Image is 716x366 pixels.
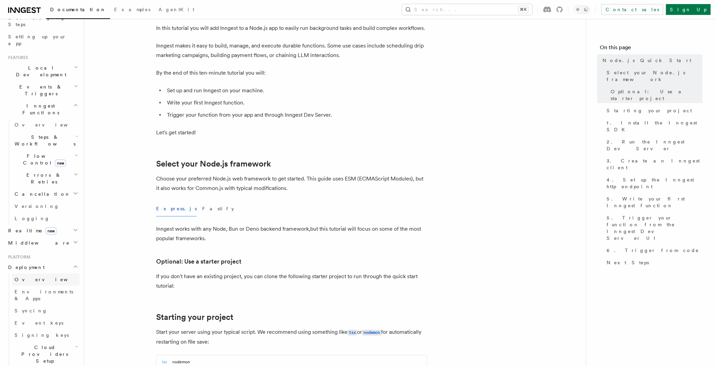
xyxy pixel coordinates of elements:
span: Middleware [5,239,70,246]
a: Optional: Use a starter project [156,257,241,266]
a: Syncing [12,305,80,317]
span: Overview [15,277,84,282]
a: Overview [12,273,80,286]
span: Next Steps [607,259,649,266]
a: tsx [348,329,357,335]
a: Sign Up [666,4,711,15]
a: Setting up your app [5,31,80,50]
span: new [55,159,66,167]
a: 1. Install the Inngest SDK [604,117,702,136]
span: Deployment [5,264,45,271]
span: Node.js Quick Start [603,57,691,64]
span: Signing keys [15,332,69,338]
a: Leveraging Steps [5,12,80,31]
div: Inngest Functions [5,119,80,225]
span: new [45,227,57,235]
p: Let's get started! [156,128,427,137]
p: Inngest works with any Node, Bun or Deno backend framework,but this tutorial will focus on some o... [156,224,427,243]
h4: On this page [600,43,702,54]
span: Syncing [15,308,47,313]
span: Flow Control [12,153,75,166]
span: 1. Install the Inngest SDK [607,119,702,133]
li: Write your first Inngest function. [165,98,427,108]
a: Node.js Quick Start [600,54,702,66]
a: Event keys [12,317,80,329]
a: Environments & Apps [12,286,80,305]
span: Realtime [5,227,57,234]
a: 2. Run the Inngest Dev Server [604,136,702,155]
span: Steps & Workflows [12,134,76,147]
a: Select your Node.js framework [156,159,271,169]
span: Cancellation [12,191,70,197]
span: Local Development [5,64,74,78]
button: Errors & Retries [12,169,80,188]
a: nodemon [362,329,381,335]
button: Steps & Workflows [12,131,80,150]
span: Optional: Use a starter project [611,88,702,102]
li: Trigger your function from your app and through Inngest Dev Server. [165,110,427,120]
span: 4. Set up the Inngest http endpoint [607,176,702,190]
span: Starting your project [607,107,692,114]
button: Events & Triggers [5,81,80,100]
span: Errors & Retries [12,172,73,185]
button: Toggle dark mode [574,5,590,14]
button: Local Development [5,62,80,81]
span: Select your Node.js framework [607,69,702,83]
button: Search...⌘K [402,4,532,15]
a: 6. Trigger from code [604,244,702,256]
span: 5. Write your first Inngest function [607,195,702,209]
li: Set up and run Inngest on your machine. [165,86,427,95]
a: Overview [12,119,80,131]
span: Inngest Functions [5,102,73,116]
a: Contact sales [601,4,663,15]
span: Examples [114,7,150,12]
button: Flow Controlnew [12,150,80,169]
span: 5. Trigger your function from the Inngest Dev Server UI [607,214,702,242]
span: Environments & Apps [15,289,73,301]
button: Inngest Functions [5,100,80,119]
span: Logging [15,216,50,221]
a: 3. Create an Inngest client [604,155,702,174]
a: AgentKit [154,2,198,18]
p: Inngest makes it easy to build, manage, and execute durable functions. Some use cases include sch... [156,41,427,60]
span: Overview [15,122,84,128]
a: 5. Trigger your function from the Inngest Dev Server UI [604,212,702,244]
p: Start your server using your typical script. We recommend using something like or for automatical... [156,327,427,347]
button: Middleware [5,237,80,249]
span: Platform [5,254,30,260]
span: Features [5,55,28,60]
code: tsx [348,330,357,335]
a: Documentation [46,2,110,19]
span: 3. Create an Inngest client [607,157,702,171]
span: Cloud Providers Setup [12,344,75,364]
span: Setting up your app [8,34,66,46]
a: 5. Write your first Inngest function [604,193,702,212]
a: Logging [12,212,80,225]
a: 4. Set up the Inngest http endpoint [604,174,702,193]
span: Documentation [50,7,106,12]
a: Starting your project [604,104,702,117]
span: 2. Run the Inngest Dev Server [607,138,702,152]
span: Events & Triggers [5,83,74,97]
code: nodemon [362,330,381,335]
a: Signing keys [12,329,80,341]
a: Select your Node.js framework [604,66,702,85]
span: AgentKit [159,7,194,12]
span: Versioning [15,204,59,209]
button: Fastify [202,201,234,216]
a: Optional: Use a starter project [608,85,702,104]
button: Express.js [156,201,197,216]
a: Starting your project [156,312,233,322]
p: If you don't have an existing project, you can clone the following starter project to run through... [156,272,427,291]
p: Choose your preferred Node.js web framework to get started. This guide uses ESM (ECMAScript Modul... [156,174,427,193]
span: 6. Trigger from code [607,247,699,254]
span: Event keys [15,320,63,326]
button: Cancellation [12,188,80,200]
kbd: ⌘K [519,6,528,13]
a: Next Steps [604,256,702,269]
p: By the end of this ten-minute tutorial you will: [156,68,427,78]
a: Versioning [12,200,80,212]
a: Examples [110,2,154,18]
button: Realtimenew [5,225,80,237]
p: In this tutorial you will add Inngest to a Node.js app to easily run background tasks and build c... [156,23,427,33]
